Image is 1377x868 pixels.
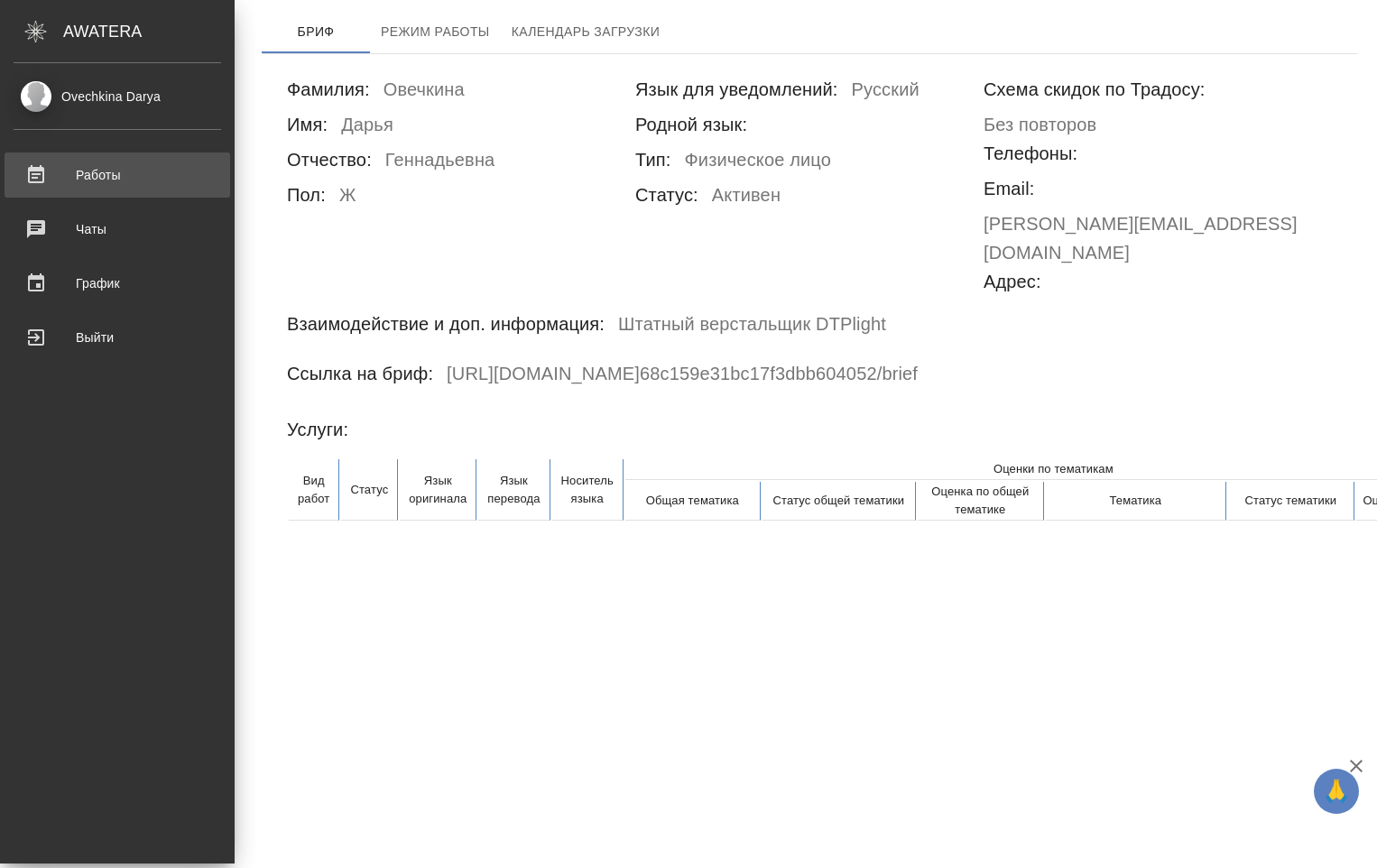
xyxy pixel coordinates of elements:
p: Cтатус тематики [1229,492,1353,510]
p: Язык перевода [487,472,540,508]
span: Бриф [273,21,359,43]
a: График [5,261,230,306]
p: Cтатус [350,481,388,499]
div: Работы [14,162,221,189]
h6: Схема скидок по Традосу: [984,75,1206,104]
h6: Без повторов [984,110,1096,139]
h6: Статус: [635,180,698,209]
h6: Родной язык: [635,110,747,139]
h6: Штатный верстальщик DTPlight [618,309,886,345]
h6: Ж [339,180,356,216]
h6: [PERSON_NAME][EMAIL_ADDRESS][DOMAIN_NAME] [984,209,1332,267]
h6: Имя: [287,110,328,139]
p: Вид работ [298,472,329,508]
h6: Фамилия: [287,75,370,104]
h6: Язык для уведомлений: [635,75,838,104]
span: Режим работы [381,21,490,43]
h6: Геннадьевна [385,145,494,180]
h6: Физическое лицо [684,145,830,180]
h6: Дарья [341,110,393,145]
h6: Ссылка на бриф: [287,359,433,388]
p: Носитель языка [561,472,614,508]
span: 🙏 [1321,772,1352,810]
h6: Тип: [635,145,671,174]
div: График [14,270,221,297]
h6: Email: [984,174,1034,203]
div: Чаты [14,216,221,243]
h6: Услуги: [287,415,348,444]
a: Работы [5,152,230,198]
h6: Русский [852,75,920,110]
h6: Адрес: [984,267,1041,296]
h6: Взаимодействие и доп. информация: [287,309,605,338]
div: Ovechkina Darya [14,87,221,106]
h6: Отчество: [287,145,372,174]
div: AWATERA [63,14,235,50]
p: Общая тематика [626,492,759,510]
a: Чаты [5,207,230,252]
h6: Овечкина [384,75,465,110]
h6: Телефоны: [984,139,1077,168]
p: Тематика [1047,492,1225,510]
p: Оценка по общей тематике [919,483,1042,519]
div: Выйти [14,324,221,351]
p: Язык оригинала [409,472,467,508]
h6: Активен [712,180,781,216]
p: Cтатус общей тематики [763,492,914,510]
span: Календарь загрузки [512,21,661,43]
h6: Пол: [287,180,326,209]
a: Выйти [5,315,230,360]
button: 🙏 [1314,769,1359,814]
h6: [URL][DOMAIN_NAME] 68c159e31bc17f3dbb604052 /brief [447,359,918,394]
